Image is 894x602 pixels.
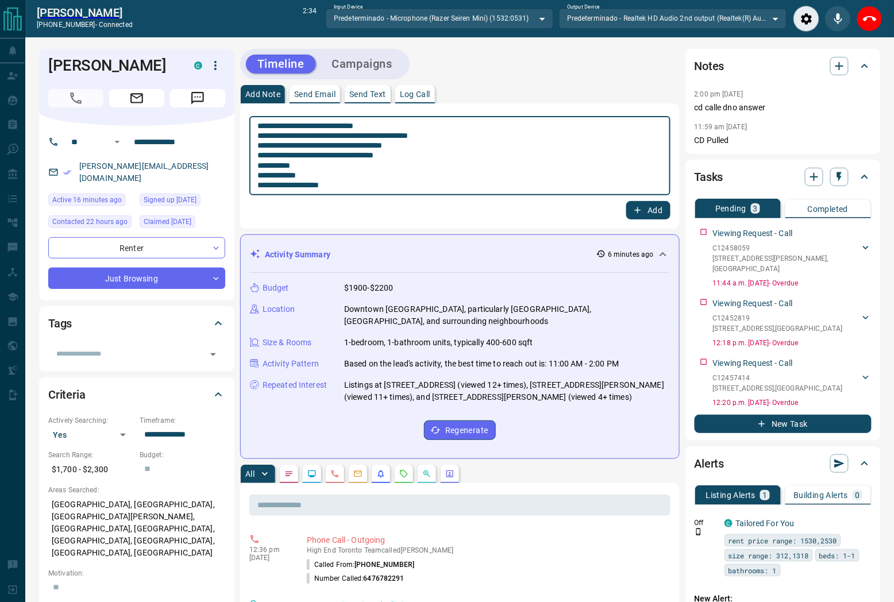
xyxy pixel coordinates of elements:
div: Yes [48,426,134,444]
p: Number Called: [307,573,404,584]
label: Input Device [334,3,363,11]
p: Listing Alerts [706,491,756,499]
p: Viewing Request - Call [713,298,793,310]
p: Downtown [GEOGRAPHIC_DATA], particularly [GEOGRAPHIC_DATA], [GEOGRAPHIC_DATA], and surrounding ne... [344,303,670,327]
h2: Tasks [695,168,723,186]
span: Signed up [DATE] [144,194,196,206]
p: [DATE] [249,554,290,562]
span: Email [109,89,164,107]
p: All [245,470,255,478]
h2: Alerts [695,454,725,473]
p: Completed [808,205,849,213]
p: Listings at [STREET_ADDRESS] (viewed 12+ times), [STREET_ADDRESS][PERSON_NAME] (viewed 11+ times)... [344,379,670,403]
div: Notes [695,52,872,80]
span: rent price range: 1530,2530 [729,535,837,546]
div: C12452819[STREET_ADDRESS],[GEOGRAPHIC_DATA] [713,311,872,336]
span: connected [99,21,133,29]
p: $1,700 - $2,300 [48,460,134,479]
svg: Lead Browsing Activity [307,469,317,478]
p: Repeated Interest [263,379,327,391]
svg: Requests [399,469,409,478]
div: Mon Oct 13 2025 [140,215,225,231]
h2: Criteria [48,385,86,404]
div: C12457414[STREET_ADDRESS],[GEOGRAPHIC_DATA] [713,371,872,396]
p: Timeframe: [140,415,225,426]
button: Open [110,135,124,149]
p: Send Email [294,90,336,98]
h2: Tags [48,314,72,333]
div: Tags [48,310,225,337]
div: Just Browsing [48,268,225,289]
svg: Emails [353,469,363,478]
p: $1900-$2200 [344,282,393,294]
p: Budget [263,282,289,294]
div: Activity Summary6 minutes ago [250,244,670,265]
svg: Email Verified [63,168,71,176]
span: Call [48,89,103,107]
p: 3 [753,204,758,213]
div: Mon Oct 13 2025 [140,194,225,210]
svg: Notes [284,469,294,478]
button: Add [626,201,670,219]
div: Criteria [48,381,225,408]
h2: Notes [695,57,725,75]
h2: [PERSON_NAME] [37,6,133,20]
p: Location [263,303,295,315]
p: [PHONE_NUMBER] - [37,20,133,30]
span: Claimed [DATE] [144,216,191,227]
p: 11:44 a.m. [DATE] - Overdue [713,278,872,288]
p: Log Call [400,90,430,98]
p: Building Alerts [793,491,848,499]
svg: Calls [330,469,340,478]
p: Activity Pattern [263,358,319,370]
p: 12:20 p.m. [DATE] - Overdue [713,398,872,408]
span: size range: 312,1318 [729,550,809,561]
button: Open [205,346,221,362]
div: condos.ca [194,61,202,70]
span: beds: 1-1 [819,550,856,561]
p: Areas Searched: [48,485,225,495]
a: Tailored For You [736,519,795,528]
p: cd calle dno answer [695,102,872,114]
button: Campaigns [321,55,404,74]
p: High End Toronto Team called [PERSON_NAME] [307,546,666,554]
div: condos.ca [725,519,733,527]
p: 1 [762,491,767,499]
div: Mon Oct 13 2025 [48,215,134,231]
p: C12458059 [713,243,860,253]
p: Send Text [349,90,386,98]
span: Active 16 minutes ago [52,194,122,206]
p: Viewing Request - Call [713,227,793,240]
p: C12457414 [713,373,843,383]
p: [STREET_ADDRESS][PERSON_NAME] , [GEOGRAPHIC_DATA] [713,253,860,274]
div: Audio Settings [793,6,819,32]
p: Add Note [245,90,280,98]
p: Viewing Request - Call [713,357,793,369]
button: New Task [695,415,872,433]
label: Output Device [567,3,600,11]
a: [PERSON_NAME][EMAIL_ADDRESS][DOMAIN_NAME] [79,161,209,183]
div: Predeterminado - Realtek HD Audio 2nd output (Realtek(R) Audio) [559,9,787,28]
p: Activity Summary [265,249,330,261]
svg: Listing Alerts [376,469,386,478]
p: Size & Rooms [263,337,312,349]
button: Timeline [246,55,316,74]
p: 12:36 pm [249,546,290,554]
p: [GEOGRAPHIC_DATA], [GEOGRAPHIC_DATA], [GEOGRAPHIC_DATA][PERSON_NAME], [GEOGRAPHIC_DATA], [GEOGRAP... [48,495,225,562]
div: Tue Oct 14 2025 [48,194,134,210]
p: Search Range: [48,450,134,460]
p: 6 minutes ago [608,249,653,260]
p: CD Pulled [695,134,872,146]
p: Called From: [307,559,414,570]
p: Phone Call - Outgoing [307,534,666,546]
p: 11:59 am [DATE] [695,123,747,131]
span: Contacted 22 hours ago [52,216,128,227]
p: 1-bedroom, 1-bathroom units, typically 400-600 sqft [344,337,533,349]
p: [STREET_ADDRESS] , [GEOGRAPHIC_DATA] [713,323,843,334]
svg: Agent Actions [445,469,454,478]
div: C12458059[STREET_ADDRESS][PERSON_NAME],[GEOGRAPHIC_DATA] [713,241,872,276]
span: [PHONE_NUMBER] [354,561,414,569]
div: Predeterminado - Microphone (Razer Seiren Mini) (1532:0531) [326,9,553,28]
p: [STREET_ADDRESS] , [GEOGRAPHIC_DATA] [713,383,843,393]
p: 12:18 p.m. [DATE] - Overdue [713,338,872,348]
